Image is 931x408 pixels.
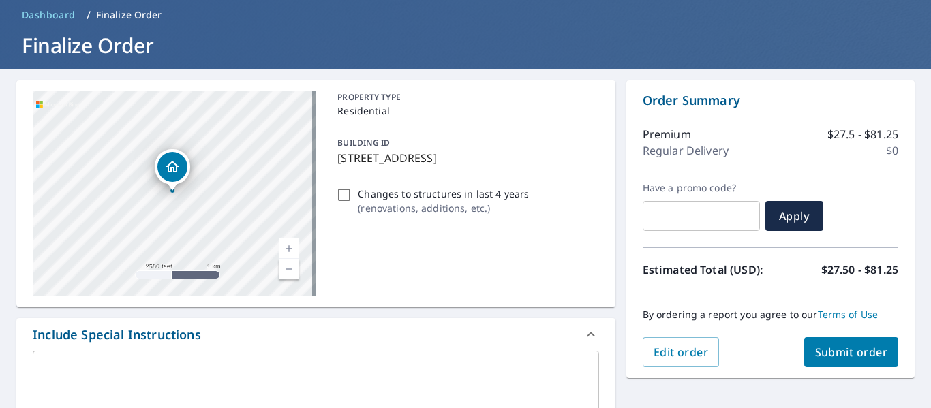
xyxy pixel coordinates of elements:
[654,345,709,360] span: Edit order
[765,201,823,231] button: Apply
[16,4,81,26] a: Dashboard
[337,137,390,148] p: BUILDING ID
[16,4,915,26] nav: breadcrumb
[643,142,729,159] p: Regular Delivery
[818,308,879,321] a: Terms of Use
[33,326,201,344] div: Include Special Instructions
[643,309,898,321] p: By ordering a report you agree to our
[643,182,760,194] label: Have a promo code?
[96,8,162,22] p: Finalize Order
[776,208,812,223] span: Apply
[821,262,898,278] p: $27.50 - $81.25
[643,337,720,367] button: Edit order
[643,126,691,142] p: Premium
[337,91,593,104] p: PROPERTY TYPE
[804,337,899,367] button: Submit order
[16,318,615,351] div: Include Special Instructions
[358,187,529,201] p: Changes to structures in last 4 years
[886,142,898,159] p: $0
[827,126,898,142] p: $27.5 - $81.25
[643,91,898,110] p: Order Summary
[155,149,190,191] div: Dropped pin, building 1, Residential property, 1042 Beckford St New Castle, PA 16101
[337,150,593,166] p: [STREET_ADDRESS]
[22,8,76,22] span: Dashboard
[16,31,915,59] h1: Finalize Order
[815,345,888,360] span: Submit order
[279,259,299,279] a: Current Level 13, Zoom Out
[87,7,91,23] li: /
[279,238,299,259] a: Current Level 13, Zoom In
[337,104,593,118] p: Residential
[643,262,771,278] p: Estimated Total (USD):
[358,201,529,215] p: ( renovations, additions, etc. )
